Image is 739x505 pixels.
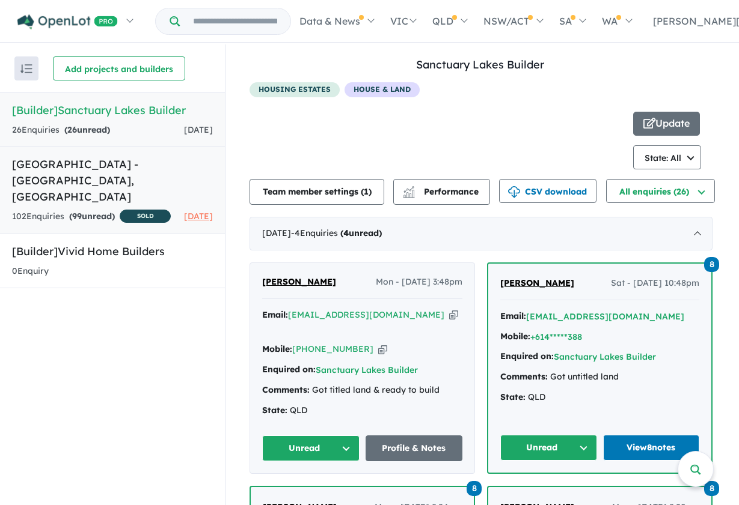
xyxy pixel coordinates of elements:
[250,82,340,97] span: housing estates
[262,405,287,416] strong: State:
[53,56,185,80] button: Add projects and builders
[262,404,462,418] div: QLD
[262,364,316,375] strong: Enquired on:
[606,179,715,203] button: All enquiries (26)
[500,390,699,405] div: QLD
[291,228,382,238] span: - 4 Enquir ies
[316,364,418,376] button: Sanctuary Lakes Builder
[500,351,554,361] strong: Enquired on:
[17,14,118,29] img: Openlot PRO Logo White
[500,331,530,342] strong: Mobile:
[554,351,656,363] button: Sanctuary Lakes Builder
[12,102,213,118] h5: [Builder] Sanctuary Lakes Builder
[262,383,462,398] div: Got titled land & ready to build
[405,186,479,197] span: Performance
[500,277,574,288] span: [PERSON_NAME]
[12,210,171,225] div: 102 Enquir ies
[316,364,418,375] a: Sanctuary Lakes Builder
[633,112,700,136] button: Update
[69,211,115,222] strong: ( unread)
[500,371,548,382] strong: Comments:
[262,276,336,287] span: [PERSON_NAME]
[526,310,684,323] button: [EMAIL_ADDRESS][DOMAIN_NAME]
[12,123,110,138] div: 26 Enquir ies
[508,186,520,198] img: download icon
[467,479,482,495] a: 8
[262,343,292,354] strong: Mobile:
[262,275,336,289] a: [PERSON_NAME]
[288,309,444,320] a: [EMAIL_ADDRESS][DOMAIN_NAME]
[184,124,213,135] span: [DATE]
[467,481,482,496] span: 8
[72,211,82,222] span: 99
[120,210,171,223] span: SOLD
[262,435,360,461] button: Unread
[262,384,310,395] strong: Comments:
[449,309,458,321] button: Copy
[704,479,719,495] a: 8
[704,256,719,272] a: 8
[500,310,526,321] strong: Email:
[603,435,700,461] a: View8notes
[345,82,420,97] span: House & Land
[704,481,719,496] span: 8
[250,179,384,205] button: Team member settings (1)
[366,435,463,461] a: Profile & Notes
[378,343,387,355] button: Copy
[416,58,544,71] a: Sanctuary Lakes Builder
[500,435,597,461] button: Unread
[340,228,382,238] strong: ( unread)
[343,228,349,238] span: 4
[376,275,462,289] span: Mon - [DATE] 3:48pm
[364,186,369,197] span: 1
[262,309,288,320] strong: Email:
[403,186,414,193] img: line-chart.svg
[250,217,713,250] div: [DATE]
[611,276,699,291] span: Sat - [DATE] 10:48pm
[12,156,213,205] h5: [GEOGRAPHIC_DATA] - [GEOGRAPHIC_DATA] , [GEOGRAPHIC_DATA]
[292,343,373,354] a: [PHONE_NUMBER]
[704,257,719,272] span: 8
[12,243,213,259] h5: [Builder] Vivid Home Builders
[554,351,656,362] a: Sanctuary Lakes Builder
[64,124,110,135] strong: ( unread)
[499,179,596,203] button: CSV download
[500,370,699,384] div: Got untitled land
[393,179,490,205] button: Performance
[403,190,415,198] img: bar-chart.svg
[184,211,213,222] span: [DATE]
[182,8,288,34] input: Try estate name, suburb, builder or developer
[20,64,32,73] img: sort.svg
[500,392,526,402] strong: State:
[12,264,49,279] div: 0 Enquir y
[633,145,701,169] button: State: All
[500,276,574,291] a: [PERSON_NAME]
[67,124,77,135] span: 26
